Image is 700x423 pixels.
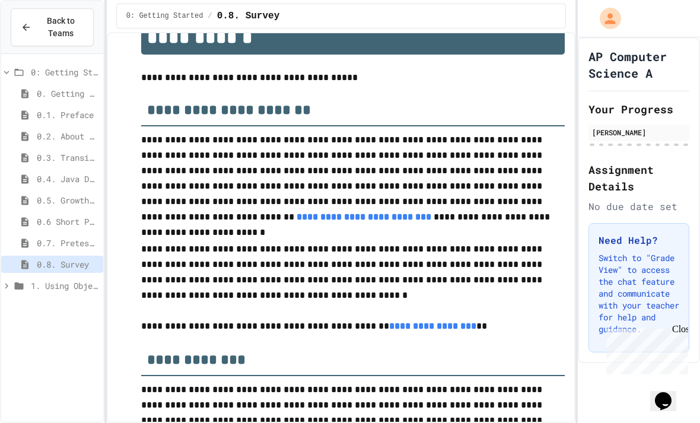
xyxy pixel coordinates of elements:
[602,324,688,374] iframe: chat widget
[37,237,98,249] span: 0.7. Pretest for the AP CSA Exam
[37,87,98,100] span: 0. Getting Started
[588,161,689,195] h2: Assignment Details
[37,258,98,271] span: 0.8. Survey
[592,127,686,138] div: [PERSON_NAME]
[208,11,212,21] span: /
[650,376,688,411] iframe: chat widget
[37,194,98,206] span: 0.5. Growth Mindset and Pair Programming
[31,279,98,292] span: 1. Using Objects and Methods
[587,5,624,32] div: My Account
[588,101,689,117] h2: Your Progress
[11,8,94,46] button: Back to Teams
[588,48,689,81] h1: AP Computer Science A
[37,109,98,121] span: 0.1. Preface
[126,11,203,21] span: 0: Getting Started
[37,130,98,142] span: 0.2. About the AP CSA Exam
[37,151,98,164] span: 0.3. Transitioning from AP CSP to AP CSA
[39,15,84,40] span: Back to Teams
[588,199,689,214] div: No due date set
[599,233,679,247] h3: Need Help?
[37,173,98,185] span: 0.4. Java Development Environments
[37,215,98,228] span: 0.6 Short PD Pretest
[217,9,280,23] span: 0.8. Survey
[5,5,82,75] div: Chat with us now!Close
[31,66,98,78] span: 0: Getting Started
[599,252,679,335] p: Switch to "Grade View" to access the chat feature and communicate with your teacher for help and ...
